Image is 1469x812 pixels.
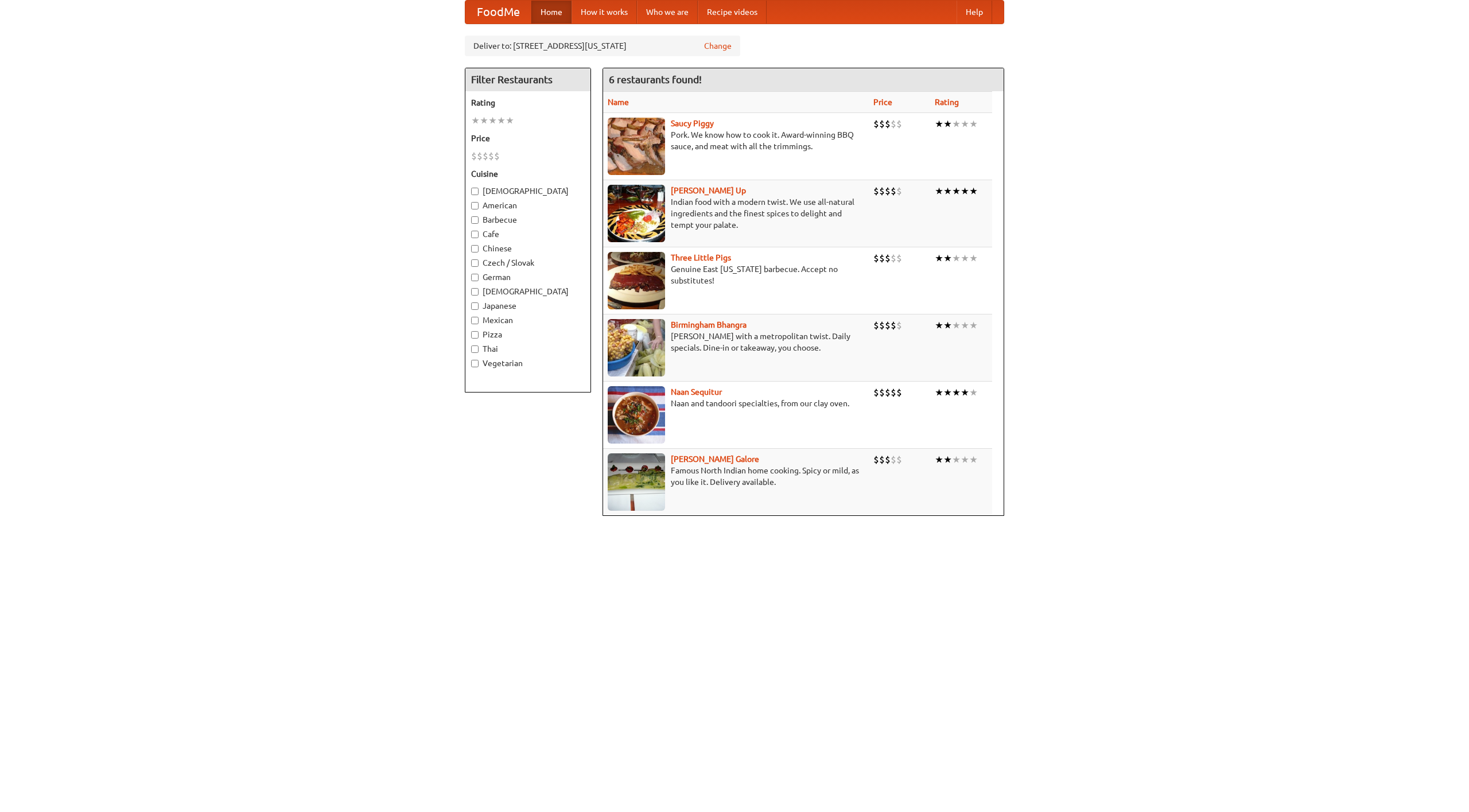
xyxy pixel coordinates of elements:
[572,1,637,24] a: How it works
[896,118,902,130] li: $
[935,118,943,130] li: ★
[961,319,969,332] li: ★
[608,319,665,376] img: bhangra.jpg
[969,386,978,399] li: ★
[471,271,585,283] label: German
[609,74,702,85] ng-pluralize: 6 restaurants found!
[873,118,879,130] li: $
[608,129,864,152] p: Pork. We know how to cook it. Award-winning BBQ sauce, and meat with all the trimmings.
[943,185,952,197] li: ★
[471,300,585,312] label: Japanese
[608,252,665,309] img: littlepigs.jpg
[879,118,885,130] li: $
[935,386,943,399] li: ★
[891,453,896,466] li: $
[471,150,477,162] li: $
[671,387,722,397] b: Naan Sequitur
[896,185,902,197] li: $
[943,386,952,399] li: ★
[671,454,759,464] a: [PERSON_NAME] Galore
[488,114,497,127] li: ★
[873,252,879,265] li: $
[488,150,494,162] li: $
[608,118,665,175] img: saucy.jpg
[952,118,961,130] li: ★
[506,114,514,127] li: ★
[961,118,969,130] li: ★
[471,228,585,240] label: Cafe
[891,252,896,265] li: $
[671,119,714,128] a: Saucy Piggy
[471,302,479,310] input: Japanese
[483,150,488,162] li: $
[471,216,479,224] input: Barbecue
[969,185,978,197] li: ★
[471,257,585,269] label: Czech / Slovak
[471,343,585,355] label: Thai
[471,245,479,252] input: Chinese
[961,185,969,197] li: ★
[637,1,698,24] a: Who we are
[704,40,732,52] a: Change
[608,263,864,286] p: Genuine East [US_STATE] barbecue. Accept no substitutes!
[471,200,585,211] label: American
[952,319,961,332] li: ★
[873,185,879,197] li: $
[471,274,479,281] input: German
[471,288,479,296] input: [DEMOGRAPHIC_DATA]
[879,453,885,466] li: $
[873,453,879,466] li: $
[896,252,902,265] li: $
[896,386,902,399] li: $
[471,360,479,367] input: Vegetarian
[885,386,891,399] li: $
[935,98,959,107] a: Rating
[943,453,952,466] li: ★
[471,185,585,197] label: [DEMOGRAPHIC_DATA]
[608,185,665,242] img: curryup.jpg
[969,453,978,466] li: ★
[465,68,590,91] h4: Filter Restaurants
[891,185,896,197] li: $
[608,386,665,444] img: naansequitur.jpg
[471,133,585,144] h5: Price
[935,185,943,197] li: ★
[608,331,864,353] p: [PERSON_NAME] with a metropolitan twist. Daily specials. Dine-in or takeaway, you choose.
[879,386,885,399] li: $
[608,453,665,511] img: currygalore.jpg
[471,114,480,127] li: ★
[896,453,902,466] li: $
[471,286,585,297] label: [DEMOGRAPHIC_DATA]
[671,320,747,329] a: Birmingham Bhangra
[891,118,896,130] li: $
[471,317,479,324] input: Mexican
[891,386,896,399] li: $
[961,386,969,399] li: ★
[494,150,500,162] li: $
[471,231,479,238] input: Cafe
[465,1,531,24] a: FoodMe
[671,253,731,262] b: Three Little Pigs
[969,118,978,130] li: ★
[471,97,585,108] h5: Rating
[896,319,902,332] li: $
[961,252,969,265] li: ★
[471,331,479,339] input: Pizza
[471,358,585,369] label: Vegetarian
[969,252,978,265] li: ★
[471,314,585,326] label: Mexican
[952,453,961,466] li: ★
[471,259,479,267] input: Czech / Slovak
[608,398,864,409] p: Naan and tandoori specialties, from our clay oven.
[873,319,879,332] li: $
[885,453,891,466] li: $
[879,319,885,332] li: $
[671,186,746,195] a: [PERSON_NAME] Up
[885,252,891,265] li: $
[873,98,892,107] a: Price
[885,118,891,130] li: $
[471,214,585,226] label: Barbecue
[471,188,479,195] input: [DEMOGRAPHIC_DATA]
